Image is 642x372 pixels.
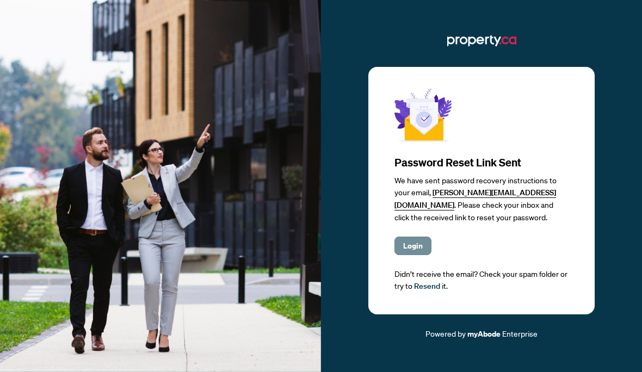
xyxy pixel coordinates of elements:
[394,89,452,142] img: Mail Sent
[467,328,501,340] a: myAbode
[414,281,440,293] button: Resend
[502,328,538,338] span: Enterprise
[394,268,569,293] div: Didn’t receive the email? Check your spam folder or try to it.
[447,32,516,49] img: ma-logo
[394,155,569,170] h3: Password Reset Link sent
[403,237,423,255] span: Login
[394,237,431,255] button: Login
[425,328,466,338] span: Powered by
[394,175,569,224] div: We have sent password recovery instructions to your email, . Please check your inbox and click th...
